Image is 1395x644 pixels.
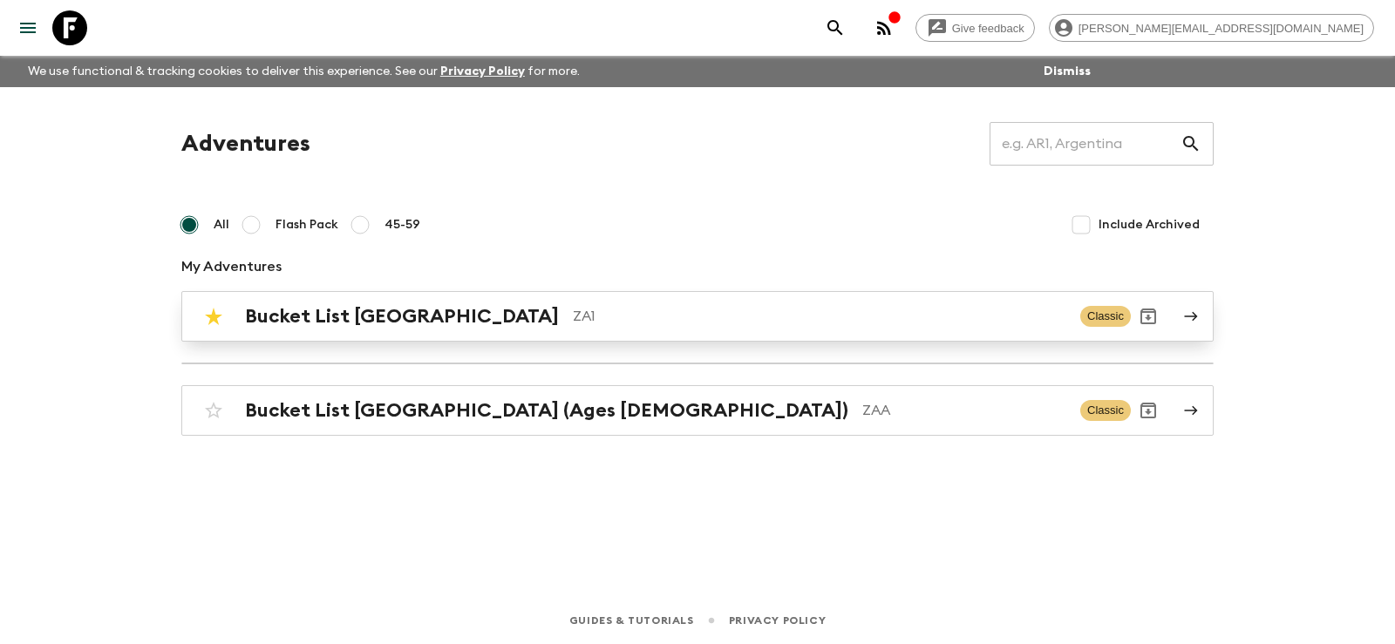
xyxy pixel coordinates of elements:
[915,14,1035,42] a: Give feedback
[818,10,853,45] button: search adventures
[440,65,525,78] a: Privacy Policy
[181,385,1214,436] a: Bucket List [GEOGRAPHIC_DATA] (Ages [DEMOGRAPHIC_DATA])ZAAClassicArchive
[1049,14,1374,42] div: [PERSON_NAME][EMAIL_ADDRESS][DOMAIN_NAME]
[276,216,338,234] span: Flash Pack
[245,399,848,422] h2: Bucket List [GEOGRAPHIC_DATA] (Ages [DEMOGRAPHIC_DATA])
[990,119,1181,168] input: e.g. AR1, Argentina
[1069,22,1373,35] span: [PERSON_NAME][EMAIL_ADDRESS][DOMAIN_NAME]
[729,611,826,630] a: Privacy Policy
[1039,59,1095,84] button: Dismiss
[181,256,1214,277] p: My Adventures
[245,305,559,328] h2: Bucket List [GEOGRAPHIC_DATA]
[942,22,1034,35] span: Give feedback
[569,611,694,630] a: Guides & Tutorials
[214,216,229,234] span: All
[862,400,1066,421] p: ZAA
[181,291,1214,342] a: Bucket List [GEOGRAPHIC_DATA]ZA1ClassicArchive
[384,216,420,234] span: 45-59
[181,126,310,161] h1: Adventures
[573,306,1066,327] p: ZA1
[1099,216,1200,234] span: Include Archived
[1080,306,1131,327] span: Classic
[1131,299,1166,334] button: Archive
[10,10,45,45] button: menu
[21,56,587,87] p: We use functional & tracking cookies to deliver this experience. See our for more.
[1080,400,1131,421] span: Classic
[1131,393,1166,428] button: Archive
